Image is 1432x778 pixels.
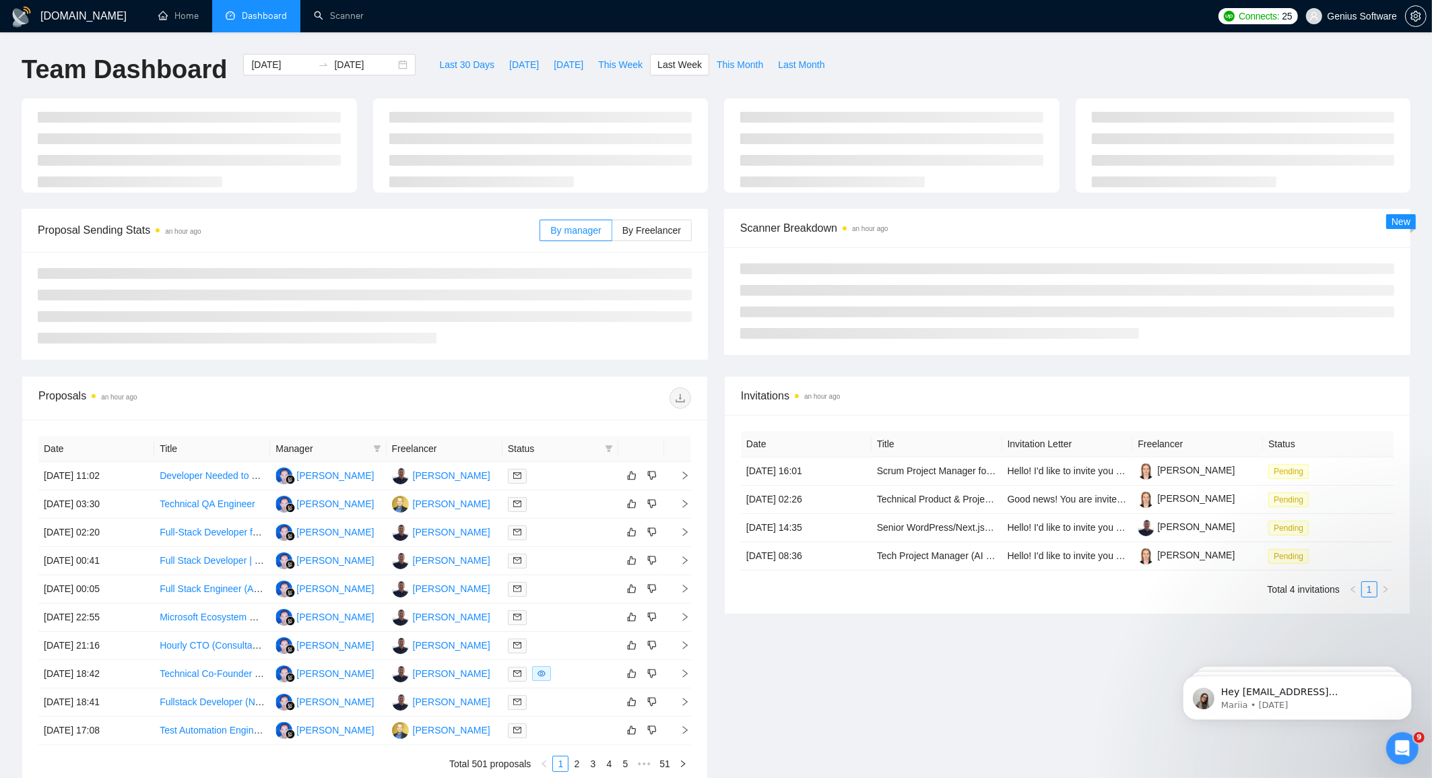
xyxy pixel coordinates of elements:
td: Senior WordPress/Next.js Engineer – 48‑Hour Milestone Fix [872,514,1002,542]
span: right [670,499,690,509]
a: Developer Needed to Wrap Existing MCP Servers for [PERSON_NAME]-Compatible Integration [160,470,560,481]
th: Title [154,436,270,462]
span: mail [513,726,521,734]
button: like [624,552,640,569]
img: SL [392,694,409,711]
td: [DATE] 17:08 [38,717,154,745]
li: Previous Page [536,756,552,772]
button: right [1377,581,1394,597]
span: mail [513,698,521,706]
a: Full Stack Developer | Next.[PERSON_NAME], [PERSON_NAME] &amp; AWS [160,555,490,566]
th: Invitation Letter [1002,431,1133,457]
span: mail [513,613,521,621]
span: filter [370,439,384,459]
input: Start date [251,57,313,72]
span: right [670,584,690,593]
img: AA [275,496,292,513]
button: like [624,666,640,682]
span: New [1392,216,1410,227]
a: AA[PERSON_NAME] [275,611,374,622]
li: Next Page [675,756,691,772]
span: ••• [633,756,655,772]
td: Fullstack Developer (Node.js/React) [154,688,270,717]
img: SL [392,581,409,597]
div: [PERSON_NAME] [413,723,490,738]
button: Last 30 Days [432,54,502,75]
a: 51 [655,756,674,771]
td: [DATE] 00:41 [38,547,154,575]
a: Test Automation Engineer (AQA) (23_09_25AS) [160,725,360,736]
a: Pending [1268,494,1314,505]
img: c1V6kvjE5jH_MnQrXnzJIOqY9zDLkxzevNsWH5yQaHzU3ee0HKkRnmSaRNnTfswj8Q [1138,463,1154,480]
span: Invitations [741,387,1394,404]
a: Pending [1268,550,1314,561]
th: Date [741,431,872,457]
span: right [670,527,690,537]
span: right [670,556,690,565]
span: dislike [647,612,657,622]
td: Technical QA Engineer [154,490,270,519]
span: Pending [1268,521,1309,536]
input: End date [334,57,395,72]
div: [PERSON_NAME] [413,468,490,483]
div: Proposals [38,387,365,409]
div: [PERSON_NAME] [296,468,374,483]
button: Last Month [771,54,832,75]
span: Last Week [657,57,702,72]
button: [DATE] [546,54,591,75]
td: Technical Product & Project Manager (Client-facing, Remote) [872,486,1002,514]
img: SL [392,467,409,484]
span: like [627,696,637,707]
img: ES [392,722,409,739]
button: dislike [644,581,660,597]
a: SL[PERSON_NAME] [392,526,490,537]
a: Full-Stack Developer for Web and Mobile App [160,527,350,538]
td: [DATE] 18:42 [38,660,154,688]
td: [DATE] 03:30 [38,490,154,519]
div: [PERSON_NAME] [296,638,374,653]
a: Technical Product & Project Manager (Client-facing, Remote) [877,494,1132,505]
time: an hour ago [165,228,201,235]
td: [DATE] 22:55 [38,604,154,632]
span: By Freelancer [622,225,681,236]
span: Hey [EMAIL_ADDRESS][DOMAIN_NAME], Looks like your Upwork agency Genius Software ran out of connec... [59,39,231,224]
div: [PERSON_NAME] [296,496,374,511]
img: c1V6kvjE5jH_MnQrXnzJIOqY9zDLkxzevNsWH5yQaHzU3ee0HKkRnmSaRNnTfswj8Q [1138,548,1154,564]
td: [DATE] 02:26 [741,486,872,514]
span: right [670,697,690,707]
span: Connects: [1239,9,1279,24]
img: gigradar-bm.png [286,531,295,541]
span: dislike [647,725,657,736]
img: c1V6kvjE5jH_MnQrXnzJIOqY9zDLkxzevNsWH5yQaHzU3ee0HKkRnmSaRNnTfswj8Q [1138,491,1154,508]
span: Status [508,441,599,456]
div: [PERSON_NAME] [296,581,374,596]
img: AA [275,609,292,626]
span: like [627,583,637,594]
a: AA[PERSON_NAME] [275,554,374,565]
span: dislike [647,696,657,707]
span: This Month [717,57,763,72]
span: Dashboard [242,10,287,22]
div: [PERSON_NAME] [296,610,374,624]
span: like [627,470,637,481]
a: [PERSON_NAME] [1138,550,1235,560]
p: Message from Mariia, sent 5w ago [59,52,232,64]
td: [DATE] 00:05 [38,575,154,604]
a: SL[PERSON_NAME] [392,583,490,593]
img: gigradar-bm.png [286,730,295,739]
span: mail [513,528,521,536]
span: like [627,498,637,509]
a: [PERSON_NAME] [1138,493,1235,504]
a: Scrum Project Manager for E-commerce Tech Team [877,465,1094,476]
button: Last Week [650,54,709,75]
span: user [1309,11,1319,21]
button: dislike [644,694,660,710]
span: dislike [647,470,657,481]
button: like [624,637,640,653]
li: 4 [601,756,617,772]
td: [DATE] 11:02 [38,462,154,490]
span: dislike [647,498,657,509]
a: Hourly CTO (Consultant, AI &amp; Automotive Safety) [160,640,385,651]
span: right [1381,585,1390,593]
